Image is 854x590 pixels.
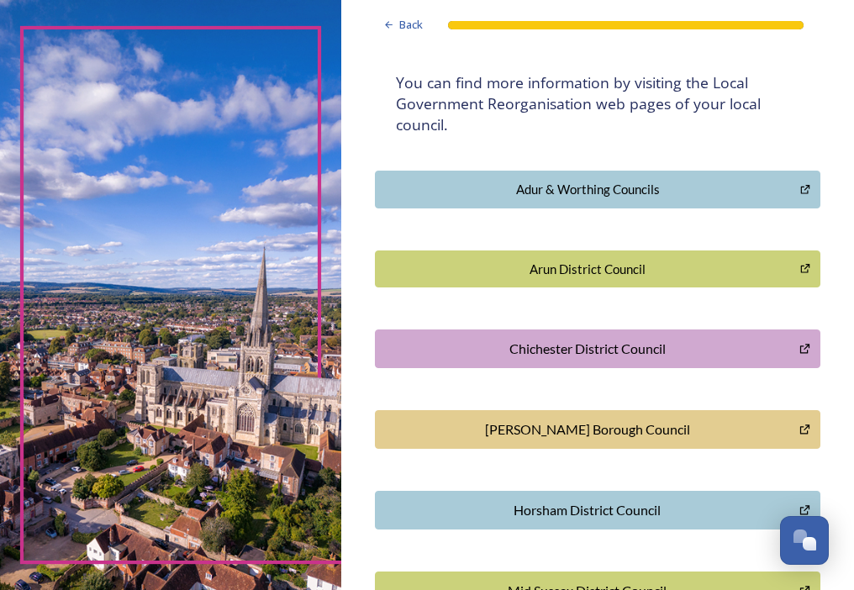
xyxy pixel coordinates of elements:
h4: You can find more information by visiting the Local Government Reorganisation web pages of your l... [396,72,799,135]
div: Horsham District Council [384,500,789,520]
div: [PERSON_NAME] Borough Council [384,419,789,440]
div: Adur & Worthing Councils [384,180,790,199]
div: Chichester District Council [384,339,789,359]
button: Arun District Council [375,250,820,288]
div: Arun District Council [384,260,790,279]
button: Chichester District Council [375,329,820,368]
button: Open Chat [780,516,829,565]
button: Adur & Worthing Councils [375,171,820,208]
span: Back [399,17,423,33]
button: Crawley Borough Council [375,410,820,449]
button: Horsham District Council [375,491,820,529]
